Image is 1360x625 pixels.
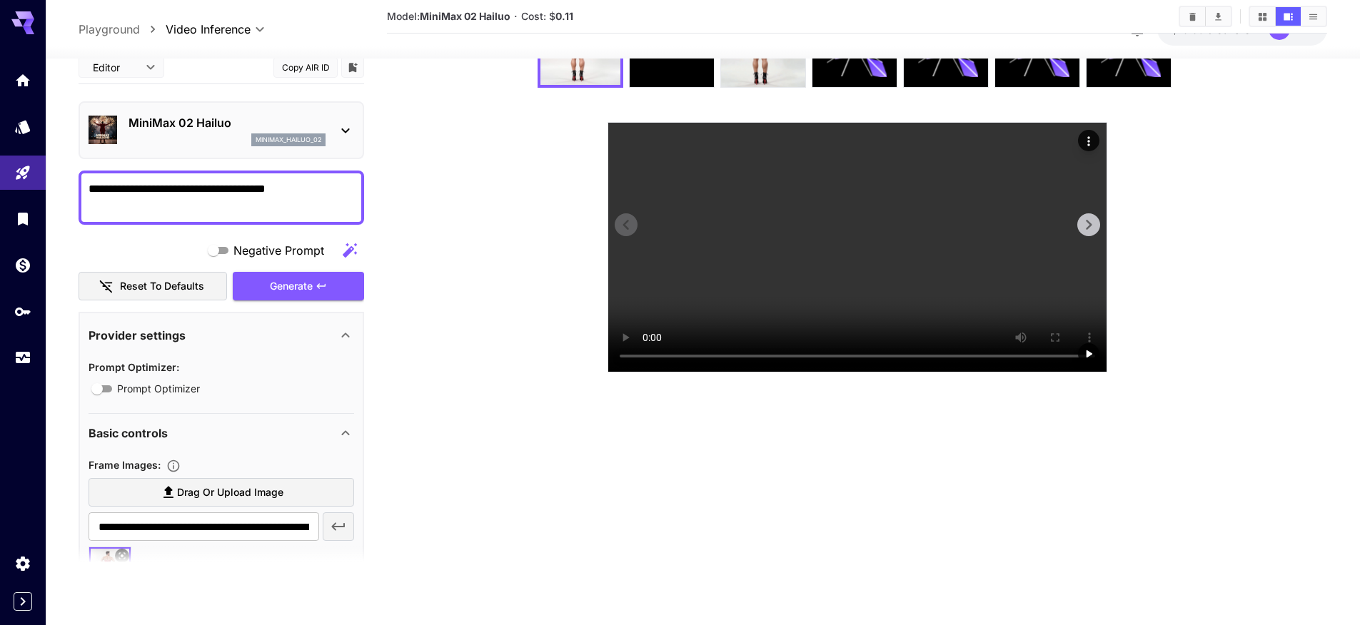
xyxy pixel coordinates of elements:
[387,10,510,22] span: Model:
[117,382,200,397] span: Prompt Optimizer
[1078,130,1099,151] div: Actions
[89,417,354,451] div: Basic controls
[1250,7,1275,26] button: Show media in grid view
[177,484,283,502] span: Drag or upload image
[420,10,510,22] b: MiniMax 02 Hailuo
[273,57,338,78] button: Copy AIR ID
[14,554,31,572] div: Settings
[14,592,32,611] button: Expand sidebar
[514,8,518,25] p: ·
[89,108,354,152] div: MiniMax 02 Hailuominimax_hailuo_02
[1179,6,1232,27] div: Clear AllDownload All
[233,272,364,301] button: Generate
[89,425,168,442] p: Basic controls
[166,21,251,38] span: Video Inference
[79,21,140,38] a: Playground
[1206,7,1231,26] button: Download All
[521,10,573,22] span: Cost: $
[93,61,137,76] span: Editor
[14,256,31,274] div: Wallet
[1078,343,1099,365] div: Play video
[89,327,186,344] p: Provider settings
[89,478,354,507] label: Drag or upload image
[1301,7,1326,26] button: Show media in list view
[14,118,31,136] div: Models
[270,278,313,295] span: Generate
[79,21,166,38] nav: breadcrumb
[14,349,31,367] div: Usage
[1180,7,1205,26] button: Clear All
[89,361,179,373] span: Prompt Optimizer :
[129,114,326,131] p: MiniMax 02 Hailuo
[14,210,31,228] div: Library
[1249,6,1327,27] div: Show media in grid viewShow media in video viewShow media in list view
[256,136,321,146] p: minimax_hailuo_02
[14,164,31,182] div: Playground
[1276,7,1301,26] button: Show media in video view
[89,318,354,352] div: Provider settings
[233,242,324,259] span: Negative Prompt
[14,71,31,89] div: Home
[1207,24,1257,36] span: credits left
[1172,24,1207,36] span: $10.05
[14,303,31,320] div: API Keys
[89,459,161,472] span: Frame Images :
[555,10,573,22] b: 0.11
[79,272,227,301] button: Reset to defaults
[161,459,186,473] button: Upload frame images.
[346,59,359,76] button: Add to library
